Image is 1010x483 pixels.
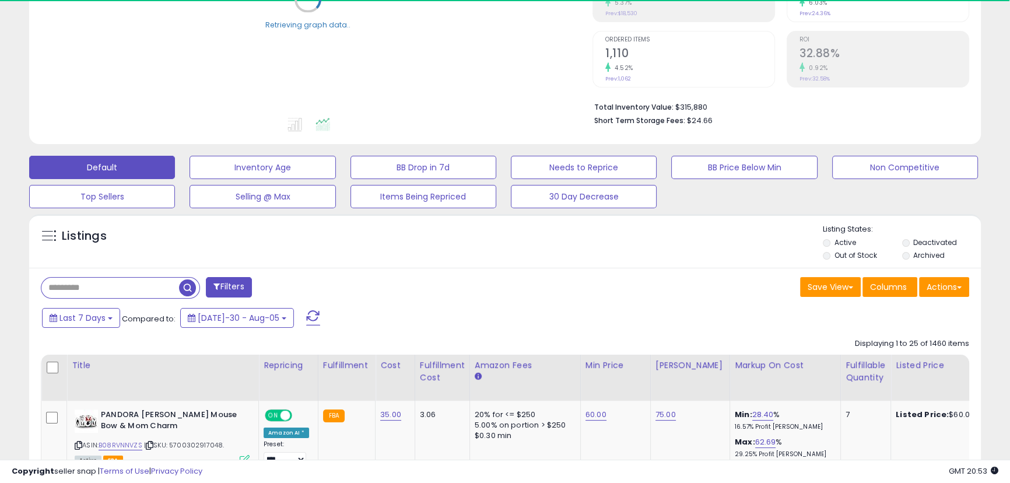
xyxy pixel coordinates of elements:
[862,277,917,297] button: Columns
[730,355,840,401] th: The percentage added to the cost of goods (COGS) that forms the calculator for Min & Max prices.
[805,64,828,72] small: 0.92%
[913,250,945,260] label: Archived
[735,437,832,459] div: %
[180,308,294,328] button: [DATE]-30 - Aug-05
[846,409,882,420] div: 7
[323,359,370,372] div: Fulfillment
[752,409,774,421] a: 28.40
[475,420,571,430] div: 5.00% on portion > $250
[919,277,969,297] button: Actions
[585,409,606,421] a: 60.00
[594,102,674,112] b: Total Inventory Value:
[605,37,774,43] span: Ordered Items
[799,37,969,43] span: ROI
[101,409,243,434] b: PANDORA [PERSON_NAME] Mouse Bow & Mom Charm
[605,47,774,62] h2: 1,110
[12,466,202,477] div: seller snap | |
[420,359,465,384] div: Fulfillment Cost
[264,359,313,372] div: Repricing
[687,115,713,126] span: $24.66
[735,359,836,372] div: Markup on Cost
[75,409,98,433] img: 41FewCH7BiL._SL40_.jpg
[594,116,685,125] b: Short Term Storage Fees:
[799,75,830,82] small: Prev: 32.58%
[12,466,54,477] strong: Copyright
[913,237,957,247] label: Deactivated
[266,411,280,421] span: ON
[834,237,855,247] label: Active
[190,185,335,208] button: Selling @ Max
[799,10,830,17] small: Prev: 24.36%
[29,156,175,179] button: Default
[122,313,176,324] span: Compared to:
[475,359,576,372] div: Amazon Fees
[290,411,309,421] span: OFF
[75,409,250,464] div: ASIN:
[611,64,633,72] small: 4.52%
[323,409,345,422] small: FBA
[655,409,676,421] a: 75.00
[896,409,949,420] b: Listed Price:
[655,359,725,372] div: [PERSON_NAME]
[755,436,776,448] a: 62.69
[380,409,401,421] a: 35.00
[855,338,969,349] div: Displaying 1 to 25 of 1460 items
[511,156,657,179] button: Needs to Reprice
[420,409,461,420] div: 3.06
[511,185,657,208] button: 30 Day Decrease
[29,185,175,208] button: Top Sellers
[896,359,997,372] div: Listed Price
[100,466,149,477] a: Terms of Use
[62,228,107,244] h5: Listings
[594,99,960,113] li: $315,880
[735,423,832,431] p: 16.57% Profit [PERSON_NAME]
[190,156,335,179] button: Inventory Age
[735,436,755,447] b: Max:
[475,430,571,441] div: $0.30 min
[671,156,817,179] button: BB Price Below Min
[206,277,251,297] button: Filters
[198,312,279,324] span: [DATE]-30 - Aug-05
[585,359,646,372] div: Min Price
[799,47,969,62] h2: 32.88%
[151,466,202,477] a: Privacy Policy
[735,409,752,420] b: Min:
[832,156,978,179] button: Non Competitive
[265,19,350,30] div: Retrieving graph data..
[896,409,993,420] div: $60.00
[823,224,981,235] p: Listing States:
[846,359,886,384] div: Fulfillable Quantity
[350,185,496,208] button: Items Being Repriced
[475,409,571,420] div: 20% for <= $250
[264,440,309,467] div: Preset:
[605,10,637,17] small: Prev: $18,530
[870,281,907,293] span: Columns
[949,466,998,477] span: 2025-08-13 20:53 GMT
[144,440,225,450] span: | SKU: 5700302917048.
[605,75,631,82] small: Prev: 1,062
[350,156,496,179] button: BB Drop in 7d
[72,359,254,372] div: Title
[99,440,142,450] a: B08RVNNVZS
[42,308,120,328] button: Last 7 Days
[380,359,410,372] div: Cost
[800,277,861,297] button: Save View
[834,250,876,260] label: Out of Stock
[735,409,832,431] div: %
[59,312,106,324] span: Last 7 Days
[475,372,482,382] small: Amazon Fees.
[264,428,309,438] div: Amazon AI *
